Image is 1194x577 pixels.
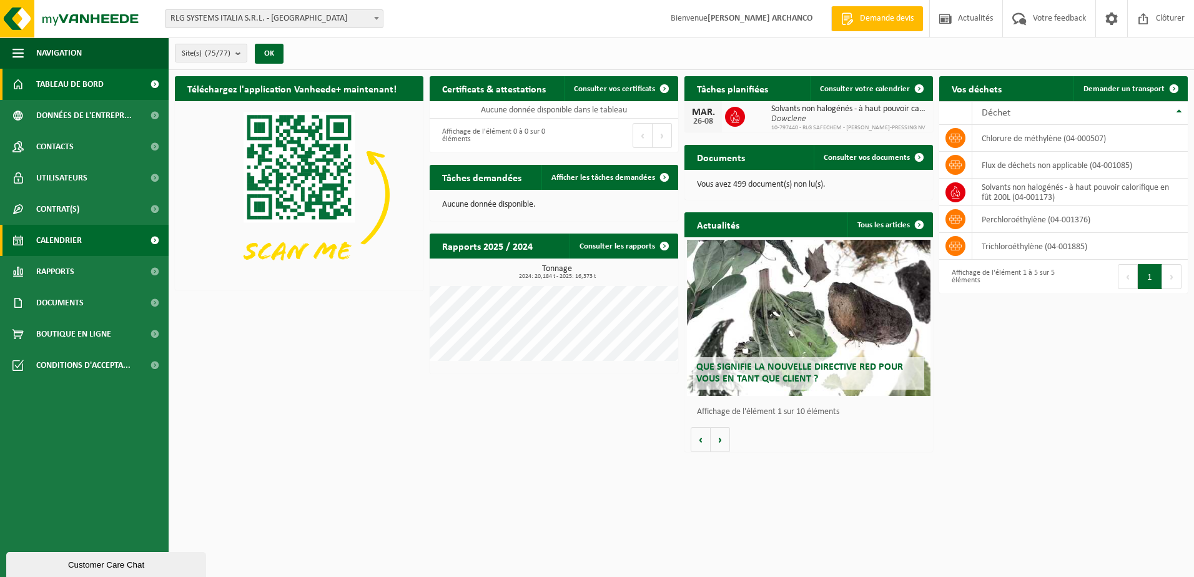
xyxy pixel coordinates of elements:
span: Que signifie la nouvelle directive RED pour vous en tant que client ? [696,362,903,384]
a: Afficher les tâches demandées [541,165,677,190]
button: Previous [1118,264,1138,289]
span: Demande devis [857,12,917,25]
div: Affichage de l'élément 0 à 0 sur 0 éléments [436,122,548,149]
span: RLG SYSTEMS ITALIA S.R.L. - TORINO [165,9,383,28]
span: Rapports [36,256,74,287]
h2: Tâches demandées [430,165,534,189]
h3: Tonnage [436,265,678,280]
h2: Téléchargez l'application Vanheede+ maintenant! [175,76,409,101]
span: Consulter vos documents [824,154,910,162]
a: Consulter les rapports [570,234,677,259]
p: Vous avez 499 document(s) non lu(s). [697,180,920,189]
h2: Documents [684,145,757,169]
button: Next [1162,264,1182,289]
button: Vorige [691,427,711,452]
span: Conditions d'accepta... [36,350,131,381]
iframe: chat widget [6,550,209,577]
a: Consulter votre calendrier [810,76,932,101]
img: Download de VHEPlus App [175,101,423,288]
button: Next [653,123,672,148]
td: solvants non halogénés - à haut pouvoir calorifique en fût 200L (04-001173) [972,179,1188,206]
span: Déchet [982,108,1010,118]
button: Previous [633,123,653,148]
strong: [PERSON_NAME] ARCHANCO [708,14,812,23]
div: Affichage de l'élément 1 à 5 sur 5 éléments [945,263,1057,290]
p: Affichage de l'élément 1 sur 10 éléments [697,408,927,417]
span: Utilisateurs [36,162,87,194]
span: 2024: 20,184 t - 2025: 16,373 t [436,274,678,280]
div: MAR. [691,107,716,117]
span: Documents [36,287,84,318]
span: Demander un transport [1083,85,1165,93]
a: Demander un transport [1073,76,1187,101]
h2: Rapports 2025 / 2024 [430,234,545,258]
button: 1 [1138,264,1162,289]
span: Contacts [36,131,74,162]
button: Volgende [711,427,730,452]
i: Dowclene [771,114,806,124]
span: Site(s) [182,44,230,63]
div: 26-08 [691,117,716,126]
td: Trichloroéthylène (04-001885) [972,233,1188,260]
span: Boutique en ligne [36,318,111,350]
td: Perchloroéthylène (04-001376) [972,206,1188,233]
p: Aucune donnée disponible. [442,200,666,209]
span: Consulter vos certificats [574,85,655,93]
h2: Tâches planifiées [684,76,781,101]
a: Demande devis [831,6,923,31]
a: Que signifie la nouvelle directive RED pour vous en tant que client ? [687,240,930,396]
td: Aucune donnée disponible dans le tableau [430,101,678,119]
span: Calendrier [36,225,82,256]
span: Consulter votre calendrier [820,85,910,93]
span: 10-797440 - RLG SAFECHEM - [PERSON_NAME]-PRESSING NV [771,124,927,132]
span: Navigation [36,37,82,69]
a: Consulter vos documents [814,145,932,170]
span: Données de l'entrepr... [36,100,132,131]
h2: Actualités [684,212,752,237]
a: Tous les articles [847,212,932,237]
h2: Certificats & attestations [430,76,558,101]
span: Solvants non halogénés - à haut pouvoir calorifique en fût 200l [771,104,927,114]
span: Contrat(s) [36,194,79,225]
span: Tableau de bord [36,69,104,100]
td: flux de déchets non applicable (04-001085) [972,152,1188,179]
span: RLG SYSTEMS ITALIA S.R.L. - TORINO [165,10,383,27]
td: chlorure de méthylène (04-000507) [972,125,1188,152]
span: Afficher les tâches demandées [551,174,655,182]
button: OK [255,44,284,64]
h2: Vos déchets [939,76,1014,101]
a: Consulter vos certificats [564,76,677,101]
button: Site(s)(75/77) [175,44,247,62]
count: (75/77) [205,49,230,57]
